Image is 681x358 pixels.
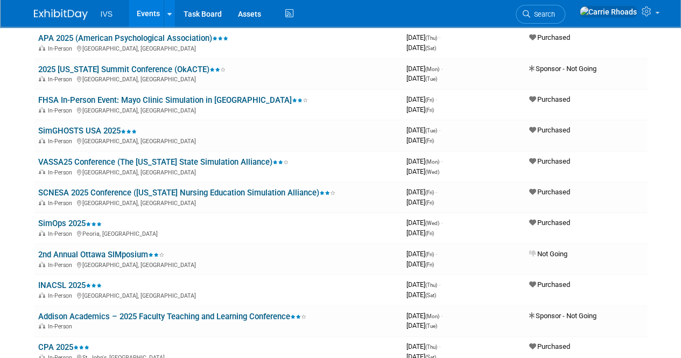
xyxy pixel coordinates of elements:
[425,292,436,298] span: (Sat)
[529,157,570,165] span: Purchased
[425,323,437,329] span: (Tue)
[529,342,570,350] span: Purchased
[441,219,443,227] span: -
[436,250,437,258] span: -
[441,157,443,165] span: -
[406,198,434,206] span: [DATE]
[425,35,437,41] span: (Thu)
[406,260,434,268] span: [DATE]
[38,167,398,176] div: [GEOGRAPHIC_DATA], [GEOGRAPHIC_DATA]
[406,33,440,41] span: [DATE]
[439,342,440,350] span: -
[406,321,437,329] span: [DATE]
[439,33,440,41] span: -
[516,5,565,24] a: Search
[38,280,102,290] a: INACSL 2025
[425,313,439,319] span: (Mon)
[38,106,398,114] div: [GEOGRAPHIC_DATA], [GEOGRAPHIC_DATA]
[48,230,75,237] span: In-Person
[529,250,567,258] span: Not Going
[39,169,45,174] img: In-Person Event
[39,138,45,143] img: In-Person Event
[48,107,75,114] span: In-Person
[406,291,436,299] span: [DATE]
[425,262,434,268] span: (Fri)
[425,169,439,175] span: (Wed)
[425,128,437,134] span: (Tue)
[529,95,570,103] span: Purchased
[529,280,570,289] span: Purchased
[425,97,434,103] span: (Fri)
[436,188,437,196] span: -
[39,323,45,328] img: In-Person Event
[48,292,75,299] span: In-Person
[38,342,89,352] a: CPA 2025
[441,65,443,73] span: -
[436,95,437,103] span: -
[406,229,434,237] span: [DATE]
[38,188,335,198] a: SCNESA 2025 Conference ([US_STATE] Nursing Education Simulation Alliance)
[38,219,102,228] a: SimOps 2025
[406,106,434,114] span: [DATE]
[425,220,439,226] span: (Wed)
[48,138,75,145] span: In-Person
[38,250,164,259] a: 2nd Annual Ottawa SIMposium
[529,219,570,227] span: Purchased
[38,157,289,167] a: VASSA25 Conference (The [US_STATE] State Simulation Alliance)
[48,45,75,52] span: In-Person
[38,136,398,145] div: [GEOGRAPHIC_DATA], [GEOGRAPHIC_DATA]
[38,260,398,269] div: [GEOGRAPHIC_DATA], [GEOGRAPHIC_DATA]
[579,6,637,18] img: Carrie Rhoads
[425,107,434,113] span: (Fri)
[406,65,443,73] span: [DATE]
[38,229,398,237] div: Peoria, [GEOGRAPHIC_DATA]
[39,107,45,113] img: In-Person Event
[530,10,555,18] span: Search
[38,44,398,52] div: [GEOGRAPHIC_DATA], [GEOGRAPHIC_DATA]
[441,312,443,320] span: -
[39,262,45,267] img: In-Person Event
[406,126,440,134] span: [DATE]
[406,219,443,227] span: [DATE]
[529,33,570,41] span: Purchased
[406,280,440,289] span: [DATE]
[48,323,75,330] span: In-Person
[38,74,398,83] div: [GEOGRAPHIC_DATA], [GEOGRAPHIC_DATA]
[39,45,45,51] img: In-Person Event
[101,10,113,18] span: IVS
[425,159,439,165] span: (Mon)
[406,157,443,165] span: [DATE]
[34,9,88,20] img: ExhibitDay
[406,74,437,82] span: [DATE]
[39,76,45,81] img: In-Person Event
[529,126,570,134] span: Purchased
[39,292,45,298] img: In-Person Event
[439,280,440,289] span: -
[425,76,437,82] span: (Tue)
[406,95,437,103] span: [DATE]
[529,188,570,196] span: Purchased
[38,65,226,74] a: 2025 [US_STATE] Summit Conference (OkACTE)
[425,251,434,257] span: (Fri)
[406,44,436,52] span: [DATE]
[439,126,440,134] span: -
[48,169,75,176] span: In-Person
[38,291,398,299] div: [GEOGRAPHIC_DATA], [GEOGRAPHIC_DATA]
[406,167,439,176] span: [DATE]
[425,189,434,195] span: (Fri)
[425,138,434,144] span: (Fri)
[425,230,434,236] span: (Fri)
[406,342,440,350] span: [DATE]
[425,66,439,72] span: (Mon)
[38,198,398,207] div: [GEOGRAPHIC_DATA], [GEOGRAPHIC_DATA]
[406,312,443,320] span: [DATE]
[48,200,75,207] span: In-Person
[48,262,75,269] span: In-Person
[406,250,437,258] span: [DATE]
[38,312,306,321] a: Addison Academics – 2025 Faculty Teaching and Learning Conference
[38,126,137,136] a: SimGHOSTS USA 2025
[38,95,308,105] a: FHSA In-Person Event: Mayo Clinic Simulation in [GEOGRAPHIC_DATA]
[39,200,45,205] img: In-Person Event
[425,344,437,350] span: (Thu)
[425,282,437,288] span: (Thu)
